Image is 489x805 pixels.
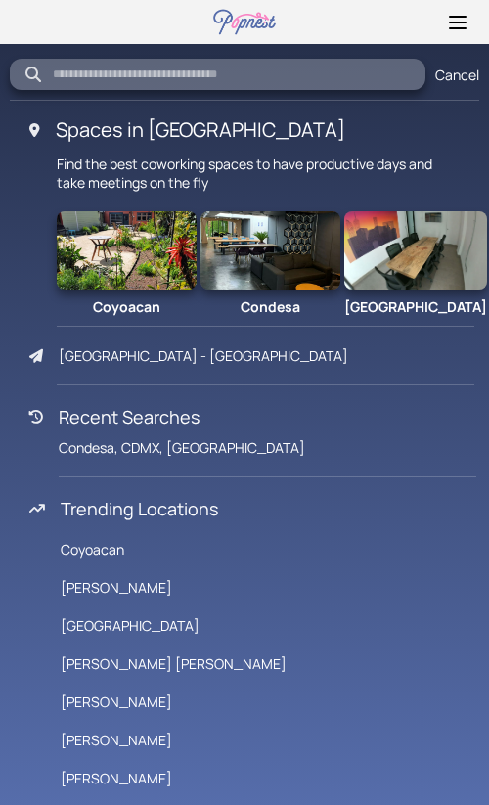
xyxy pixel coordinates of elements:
[61,578,172,597] div: [PERSON_NAME]
[344,297,487,316] strong: [GEOGRAPHIC_DATA]
[61,497,218,520] div: Trending Locations
[61,731,172,749] div: [PERSON_NAME]
[61,769,172,787] div: [PERSON_NAME]
[61,654,287,673] div: [PERSON_NAME] [PERSON_NAME]
[435,66,479,84] div: Cancel
[56,116,345,143] div: Spaces in [GEOGRAPHIC_DATA]
[57,155,432,192] div: Find the best coworking spaces to have productive days and take meetings on the fly
[241,297,300,316] strong: Condesa
[59,346,348,365] div: [GEOGRAPHIC_DATA] - [GEOGRAPHIC_DATA]
[61,540,124,559] div: Coyoacan
[200,211,340,290] img: Condesa
[57,211,197,290] img: Coyoacan
[344,211,487,290] img: Roma
[93,297,160,316] strong: Coyoacan
[59,405,200,428] div: Recent Searches
[59,438,305,457] div: Condesa, CDMX, [GEOGRAPHIC_DATA]
[61,693,172,711] div: [PERSON_NAME]
[61,616,200,635] div: [GEOGRAPHIC_DATA]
